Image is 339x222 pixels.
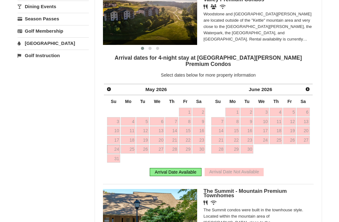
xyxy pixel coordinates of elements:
[136,136,149,144] a: 19
[215,99,221,104] span: Sunday
[165,126,178,135] a: 14
[154,99,160,104] span: Wednesday
[229,99,236,104] span: Monday
[136,145,149,154] a: 26
[270,117,282,126] a: 11
[297,126,309,135] a: 20
[179,126,192,135] a: 15
[211,136,225,144] a: 21
[156,87,167,92] span: 2026
[245,99,250,104] span: Tuesday
[220,4,226,9] i: Wireless Internet (free)
[283,126,296,135] a: 19
[303,85,312,94] a: Next
[270,108,282,116] a: 4
[107,136,121,144] a: 17
[305,87,310,92] span: Next
[283,117,296,126] a: 12
[192,136,205,144] a: 23
[297,136,309,144] a: 27
[192,108,205,116] a: 2
[283,136,296,144] a: 26
[225,136,240,144] a: 22
[203,11,314,42] div: Woodstone and [GEOGRAPHIC_DATA][PERSON_NAME] are located outside of the "Kettle" mountain area an...
[18,25,89,37] a: Golf Membership
[107,154,121,163] a: 31
[249,87,260,92] span: June
[203,188,287,198] span: The Summit - Mountain Premium Townhomes
[211,117,225,126] a: 7
[145,87,155,92] span: May
[103,55,314,67] h4: Arrival dates for 4-night stay at [GEOGRAPHIC_DATA][PERSON_NAME] Premium Condos
[240,145,253,154] a: 30
[297,117,309,126] a: 13
[136,117,149,126] a: 5
[225,108,240,116] a: 1
[165,136,178,144] a: 21
[192,145,205,154] a: 30
[240,126,253,135] a: 16
[211,200,217,205] i: Wireless Internet (free)
[300,99,306,104] span: Saturday
[288,99,292,104] span: Friday
[240,136,253,144] a: 23
[283,108,296,116] a: 5
[297,108,309,116] a: 6
[18,1,89,12] a: Dining Events
[203,200,207,205] i: Restaurant
[254,117,269,126] a: 10
[150,126,165,135] a: 13
[150,117,165,126] a: 6
[225,145,240,154] a: 29
[183,99,187,104] span: Friday
[161,73,256,78] span: Select dates below for more property information
[107,117,121,126] a: 3
[121,117,136,126] a: 4
[169,99,175,104] span: Thursday
[254,126,269,135] a: 17
[165,117,178,126] a: 7
[150,145,165,154] a: 27
[211,4,217,9] i: Banquet Facilities
[203,4,207,9] i: Restaurant
[258,99,265,104] span: Wednesday
[107,126,121,135] a: 10
[121,126,136,135] a: 11
[261,87,272,92] span: 2026
[196,99,202,104] span: Saturday
[240,117,253,126] a: 9
[179,108,192,116] a: 1
[254,108,269,116] a: 3
[179,136,192,144] a: 22
[211,126,225,135] a: 14
[150,168,202,176] div: Arrival Date Available
[192,126,205,135] a: 16
[254,136,269,144] a: 24
[179,145,192,154] a: 29
[111,99,116,104] span: Sunday
[165,145,178,154] a: 28
[18,37,89,49] a: [GEOGRAPHIC_DATA]
[125,99,132,104] span: Monday
[225,117,240,126] a: 8
[179,117,192,126] a: 8
[273,99,279,104] span: Thursday
[18,13,89,24] a: Season Passes
[140,99,145,104] span: Tuesday
[192,117,205,126] a: 9
[240,108,253,116] a: 2
[106,87,111,92] span: Prev
[205,168,264,176] div: Arrival Date Not Available
[270,126,282,135] a: 18
[121,136,136,144] a: 18
[107,145,121,154] a: 24
[18,50,89,61] a: Golf Instruction
[121,145,136,154] a: 25
[150,136,165,144] a: 20
[136,126,149,135] a: 12
[270,136,282,144] a: 25
[225,126,240,135] a: 15
[211,145,225,154] a: 28
[105,85,113,94] a: Prev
